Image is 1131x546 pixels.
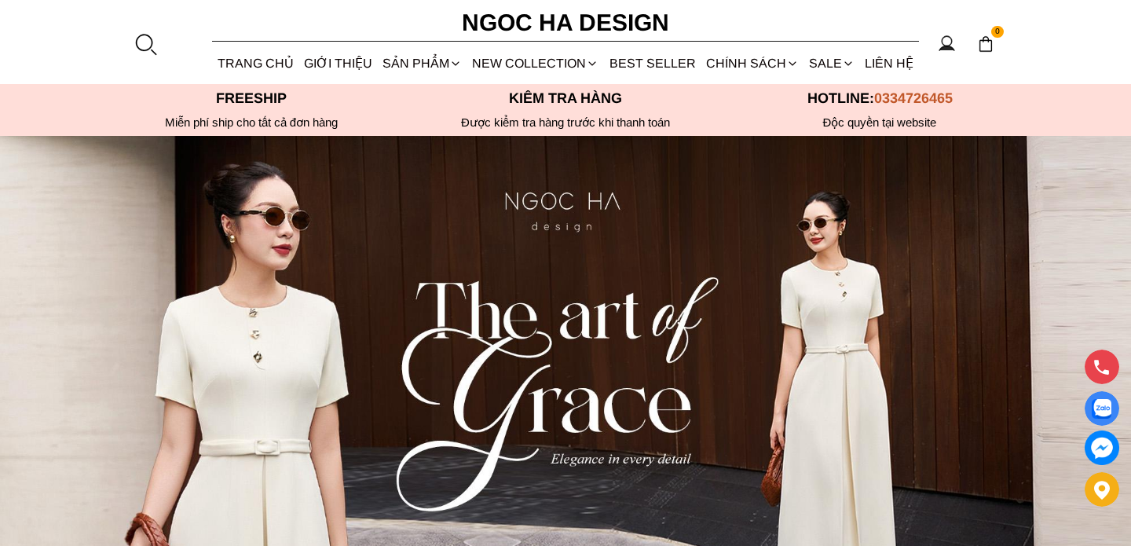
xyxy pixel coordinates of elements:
[991,26,1004,38] span: 0
[723,115,1037,130] h6: Độc quyền tại website
[977,35,994,53] img: img-CART-ICON-ksit0nf1
[1085,431,1119,465] a: messenger
[94,90,408,107] p: Freeship
[94,115,408,130] div: Miễn phí ship cho tất cả đơn hàng
[408,115,723,130] p: Được kiểm tra hàng trước khi thanh toán
[874,90,953,106] span: 0334726465
[604,42,701,84] a: BEST SELLER
[467,42,604,84] a: NEW COLLECTION
[448,4,683,42] a: Ngoc Ha Design
[804,42,860,84] a: SALE
[701,42,803,84] div: Chính sách
[212,42,298,84] a: TRANG CHỦ
[1085,391,1119,426] a: Display image
[298,42,377,84] a: GIỚI THIỆU
[509,90,622,106] font: Kiểm tra hàng
[860,42,919,84] a: LIÊN HỆ
[378,42,467,84] div: SẢN PHẨM
[723,90,1037,107] p: Hotline:
[1092,399,1111,419] img: Display image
